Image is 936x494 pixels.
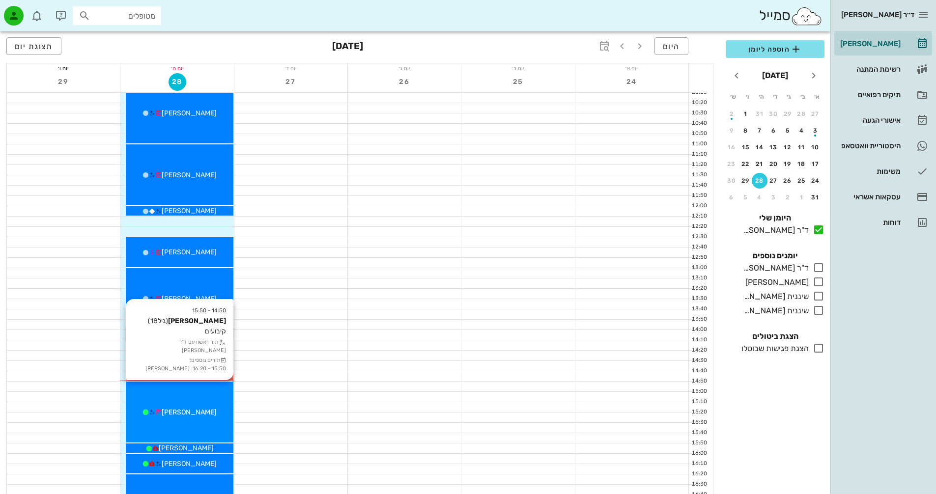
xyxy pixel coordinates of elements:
[689,99,709,107] div: 10:20
[738,123,754,138] button: 8
[689,130,709,138] div: 10:50
[689,346,709,355] div: 14:20
[766,144,782,151] div: 13
[808,110,823,117] div: 27
[752,173,767,189] button: 28
[461,63,574,73] div: יום ב׳
[752,110,767,117] div: 31
[766,161,782,167] div: 20
[780,106,795,122] button: 29
[794,190,810,205] button: 1
[738,106,754,122] button: 1
[794,110,810,117] div: 28
[752,144,767,151] div: 14
[766,173,782,189] button: 27
[794,156,810,172] button: 18
[834,83,932,107] a: תיקים רפואיים
[766,123,782,138] button: 6
[689,439,709,447] div: 15:50
[282,73,300,91] button: 27
[841,10,914,19] span: ד״ר [PERSON_NAME]
[623,73,641,91] button: 24
[689,274,709,282] div: 13:10
[689,119,709,128] div: 10:40
[689,161,709,169] div: 11:20
[834,211,932,234] a: דוחות
[726,212,824,224] h4: היומן שלי
[794,106,810,122] button: 28
[724,190,739,205] button: 6
[663,42,680,51] span: היום
[780,127,795,134] div: 5
[7,63,120,73] div: יום ו׳
[838,193,901,201] div: עסקאות אשראי
[766,139,782,155] button: 13
[738,127,754,134] div: 8
[794,127,810,134] div: 4
[738,190,754,205] button: 5
[780,123,795,138] button: 5
[780,144,795,151] div: 12
[766,127,782,134] div: 6
[689,305,709,313] div: 13:40
[834,185,932,209] a: עסקאות אשראי
[55,78,72,86] span: 29
[752,139,767,155] button: 14
[834,57,932,81] a: רשימת המתנה
[738,110,754,117] div: 1
[689,212,709,220] div: 12:10
[808,161,823,167] div: 17
[689,429,709,437] div: 15:40
[808,123,823,138] button: 3
[739,224,809,236] div: ד"ר [PERSON_NAME]
[738,156,754,172] button: 22
[724,123,739,138] button: 9
[726,40,824,58] button: הוספה ליומן
[758,66,792,85] button: [DATE]
[689,171,709,179] div: 11:30
[689,408,709,416] div: 15:20
[689,109,709,117] div: 10:30
[162,171,217,179] span: [PERSON_NAME]
[796,88,809,105] th: ב׳
[282,78,300,86] span: 27
[162,109,217,117] span: [PERSON_NAME]
[834,109,932,132] a: אישורי הגעה
[738,161,754,167] div: 22
[794,161,810,167] div: 18
[689,460,709,468] div: 16:10
[811,88,823,105] th: א׳
[738,194,754,201] div: 5
[724,139,739,155] button: 16
[794,177,810,184] div: 25
[808,106,823,122] button: 27
[805,67,823,84] button: חודש שעבר
[689,233,709,241] div: 12:30
[741,276,809,288] div: [PERSON_NAME]
[689,295,709,303] div: 13:30
[689,315,709,324] div: 13:50
[808,177,823,184] div: 24
[780,173,795,189] button: 26
[838,219,901,226] div: דוחות
[689,150,709,159] div: 11:10
[838,142,901,150] div: היסטוריית וואטסאפ
[780,161,795,167] div: 19
[752,190,767,205] button: 4
[794,123,810,138] button: 4
[55,73,72,91] button: 29
[689,192,709,200] div: 11:50
[510,73,527,91] button: 25
[780,177,795,184] div: 26
[29,8,35,14] span: תג
[623,78,641,86] span: 24
[724,110,739,117] div: 2
[724,194,739,201] div: 6
[752,123,767,138] button: 7
[332,37,363,57] h3: [DATE]
[396,78,413,86] span: 26
[159,444,214,452] span: [PERSON_NAME]
[738,144,754,151] div: 15
[689,202,709,210] div: 12:00
[752,194,767,201] div: 4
